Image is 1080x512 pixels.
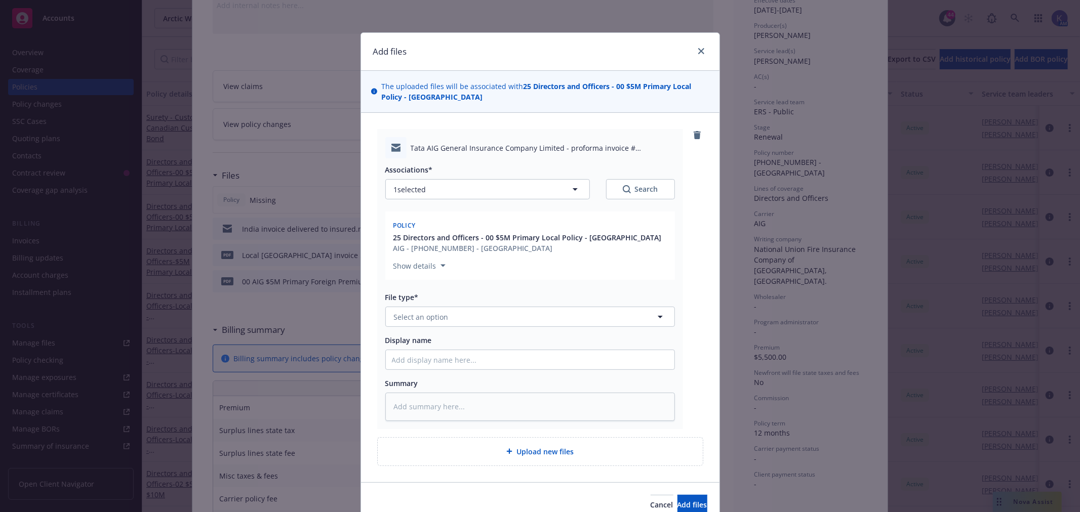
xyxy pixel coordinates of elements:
[623,184,658,194] div: Search
[393,232,662,243] button: 25 Directors and Officers - 00 $5M Primary Local Policy - [GEOGRAPHIC_DATA]
[389,260,450,272] button: Show details
[385,292,419,302] span: File type*
[606,179,675,199] button: SearchSearch
[385,179,590,199] button: 1selected
[394,184,426,195] span: 1 selected
[393,221,416,230] span: Policy
[623,185,631,193] svg: Search
[393,243,662,253] div: AIG - [PHONE_NUMBER] - [GEOGRAPHIC_DATA]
